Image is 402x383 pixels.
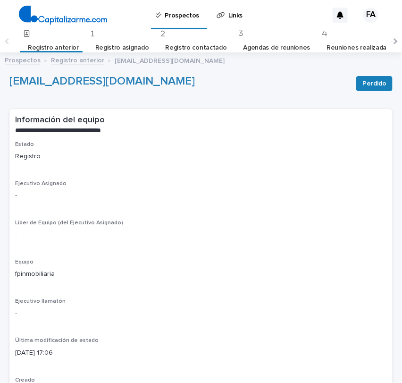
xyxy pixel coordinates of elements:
font: Prospectos [5,57,41,64]
font: Líder de Equipo (del Ejecutivo Asignado) [15,220,123,226]
font: Registro contactado [165,44,226,51]
font: FA [366,10,376,19]
font: Última modificación de estado [15,338,99,343]
a: [EMAIL_ADDRESS][DOMAIN_NAME] [9,76,195,87]
font: - [15,231,17,238]
font: Registro anterior [51,57,104,64]
a: Reuniones realizadas [327,37,390,59]
font: Equipo [15,259,33,265]
img: 4arMvv9wSvmHTHbXwTim [19,6,107,25]
button: Perdido [356,76,393,91]
font: Reuniones realizadas [327,44,390,51]
font: fpinmobiliaria [15,271,55,277]
font: - [15,192,17,199]
font: Agendas de reuniones [243,44,310,51]
font: Perdido [362,80,386,87]
font: Información del equipo [15,116,105,124]
font: Ejecutivo Asignado [15,181,67,187]
font: Registro anterior [28,44,79,51]
font: [DATE] 17:06 [15,349,53,356]
font: - [15,310,17,317]
a: Prospectos [5,54,41,65]
a: Agendas de reuniones [243,37,310,59]
font: Creado [15,377,35,383]
font: Registro [15,153,41,160]
a: Registro anterior [28,37,79,59]
a: Registro anterior [51,54,104,65]
a: Registro contactado [165,37,226,59]
font: Ejecutivo llamatón [15,298,66,304]
font: [EMAIL_ADDRESS][DOMAIN_NAME] [115,58,225,64]
font: Registro asignado [95,44,149,51]
font: Estado [15,142,34,147]
a: Registro asignado [95,37,149,59]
